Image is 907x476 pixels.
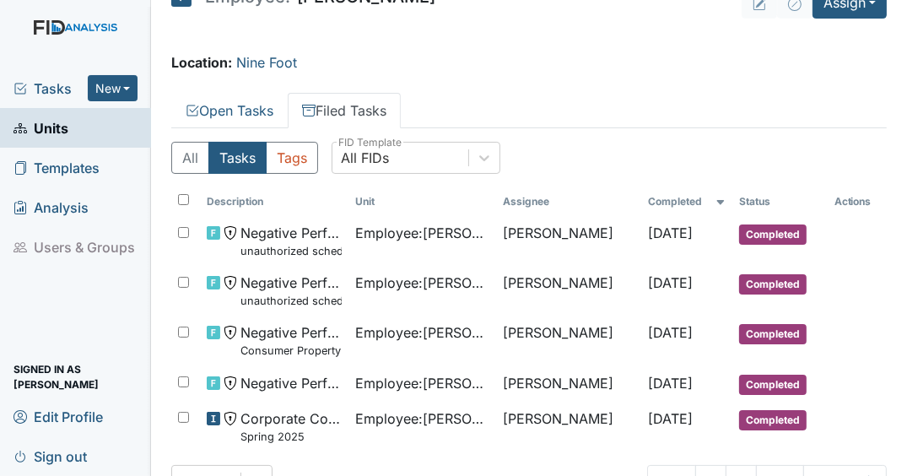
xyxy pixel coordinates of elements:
[642,187,733,216] th: Toggle SortBy
[355,322,490,343] span: Employee : [PERSON_NAME]
[496,266,641,316] td: [PERSON_NAME]
[13,194,89,220] span: Analysis
[828,187,887,216] th: Actions
[240,243,342,259] small: unauthorized schedule change
[496,216,641,266] td: [PERSON_NAME]
[739,274,807,295] span: Completed
[240,273,342,309] span: Negative Performance Review unauthorized schedule change
[739,375,807,395] span: Completed
[240,293,342,309] small: unauthorized schedule change
[355,273,490,293] span: Employee : [PERSON_NAME]
[171,54,232,71] strong: Location:
[341,148,389,168] div: All FIDs
[240,373,342,393] span: Negative Performance Review
[171,142,318,174] div: Type filter
[171,142,209,174] button: All
[649,224,694,241] span: [DATE]
[739,410,807,430] span: Completed
[240,343,342,359] small: Consumer Property
[200,187,348,216] th: Toggle SortBy
[649,375,694,392] span: [DATE]
[739,224,807,245] span: Completed
[178,194,189,205] input: Toggle All Rows Selected
[13,154,100,181] span: Templates
[496,366,641,402] td: [PERSON_NAME]
[348,187,497,216] th: Toggle SortBy
[288,93,401,128] a: Filed Tasks
[13,78,88,99] a: Tasks
[496,316,641,365] td: [PERSON_NAME]
[732,187,827,216] th: Toggle SortBy
[240,322,342,359] span: Negative Performance Review Consumer Property
[171,93,288,128] a: Open Tasks
[240,408,342,445] span: Corporate Compliance Spring 2025
[649,274,694,291] span: [DATE]
[13,403,103,430] span: Edit Profile
[88,75,138,101] button: New
[355,223,490,243] span: Employee : [PERSON_NAME]
[739,324,807,344] span: Completed
[649,410,694,427] span: [DATE]
[355,408,490,429] span: Employee : [PERSON_NAME]
[649,324,694,341] span: [DATE]
[208,142,267,174] button: Tasks
[240,223,342,259] span: Negative Performance Review unauthorized schedule change
[13,115,68,141] span: Units
[355,373,490,393] span: Employee : [PERSON_NAME]
[13,364,138,390] span: Signed in as [PERSON_NAME]
[496,187,641,216] th: Assignee
[236,54,297,71] a: Nine Foot
[496,402,641,452] td: [PERSON_NAME]
[266,142,318,174] button: Tags
[13,443,87,469] span: Sign out
[240,429,342,445] small: Spring 2025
